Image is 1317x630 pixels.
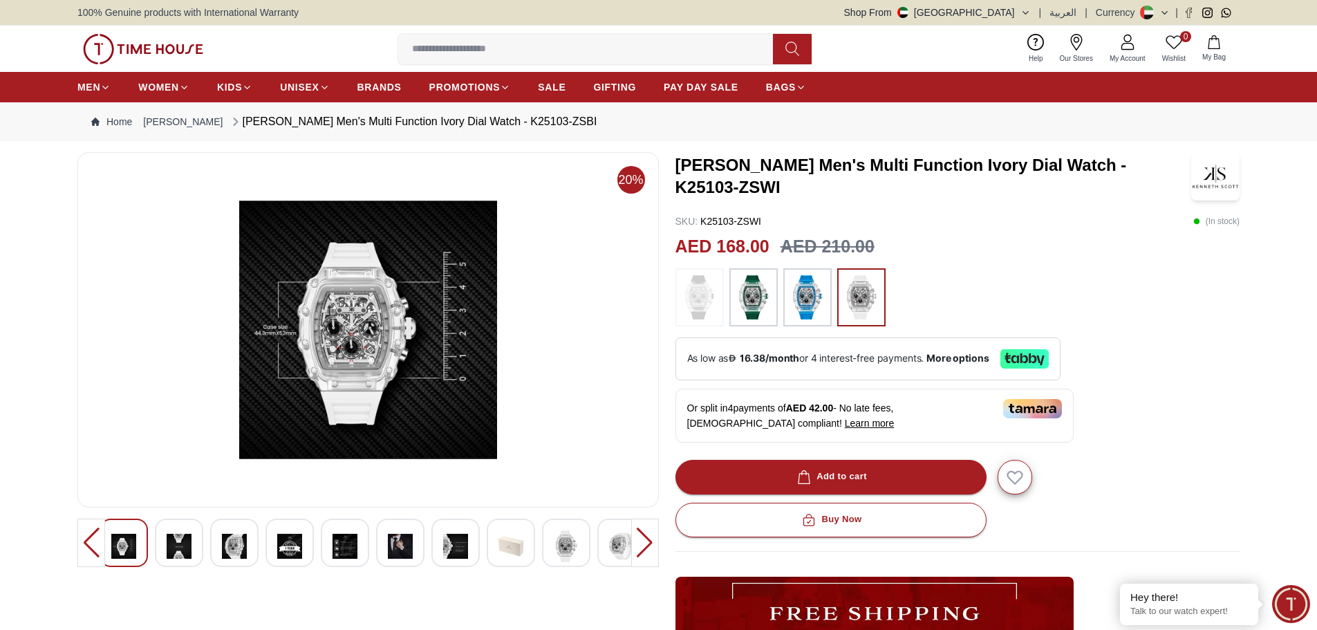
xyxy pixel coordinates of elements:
[664,80,738,94] span: PAY DAY SALE
[554,530,579,562] img: Kenneth Scott Men's Multi Function Ivory Dial Watch - K25103-ZSBI
[617,166,645,194] span: 20%
[1157,53,1191,64] span: Wishlist
[1184,8,1194,18] a: Facebook
[77,102,1240,141] nav: Breadcrumb
[675,234,769,260] h2: AED 168.00
[83,34,203,64] img: ...
[790,275,825,319] img: ...
[1052,31,1101,66] a: Our Stores
[1049,6,1076,19] button: العربية
[1175,6,1178,19] span: |
[781,234,875,260] h3: AED 210.00
[766,80,796,94] span: BAGS
[222,530,247,562] img: Kenneth Scott Men's Multi Function Ivory Dial Watch - K25103-ZSBI
[1180,31,1191,42] span: 0
[1272,585,1310,623] div: Chat Widget
[799,512,861,528] div: Buy Now
[1197,52,1231,62] span: My Bag
[277,530,302,562] img: Kenneth Scott Men's Multi Function Ivory Dial Watch - K25103-ZSBI
[1003,399,1062,418] img: Tamara
[357,75,402,100] a: BRANDS
[675,460,987,494] button: Add to cart
[593,75,636,100] a: GIFTING
[77,6,299,19] span: 100% Genuine products with International Warranty
[1020,31,1052,66] a: Help
[111,530,136,562] img: Kenneth Scott Men's Multi Function Ivory Dial Watch - K25103-ZSBI
[89,164,647,496] img: Kenneth Scott Men's Multi Function Ivory Dial Watch - K25103-ZSBI
[593,80,636,94] span: GIFTING
[675,214,762,228] p: K25103-ZSWI
[538,80,566,94] span: SALE
[138,75,189,100] a: WOMEN
[1039,6,1042,19] span: |
[333,530,357,562] img: Kenneth Scott Men's Multi Function Ivory Dial Watch - K25103-ZSBI
[609,530,634,562] img: Kenneth Scott Men's Multi Function Ivory Dial Watch - K25103-ZSBI
[786,402,833,414] span: AED 42.00
[167,530,192,562] img: Kenneth Scott Men's Multi Function Ivory Dial Watch - K25103-ZSBI
[1023,53,1049,64] span: Help
[138,80,179,94] span: WOMEN
[1154,31,1194,66] a: 0Wishlist
[1130,591,1248,604] div: Hey there!
[280,80,319,94] span: UNISEX
[429,75,511,100] a: PROMOTIONS
[538,75,566,100] a: SALE
[675,389,1074,443] div: Or split in 4 payments of - No late fees, [DEMOGRAPHIC_DATA] compliant!
[1085,6,1087,19] span: |
[675,154,1192,198] h3: [PERSON_NAME] Men's Multi Function Ivory Dial Watch - K25103-ZSWI
[357,80,402,94] span: BRANDS
[429,80,501,94] span: PROMOTIONS
[1193,214,1240,228] p: ( In stock )
[217,75,252,100] a: KIDS
[682,275,717,319] img: ...
[845,418,895,429] span: Learn more
[1191,152,1240,201] img: Kenneth Scott Men's Multi Function Ivory Dial Watch - K25103-ZSWI
[498,530,523,562] img: Kenneth Scott Men's Multi Function Ivory Dial Watch - K25103-ZSBI
[844,6,1031,19] button: Shop From[GEOGRAPHIC_DATA]
[143,115,223,129] a: [PERSON_NAME]
[280,75,329,100] a: UNISEX
[77,75,111,100] a: MEN
[664,75,738,100] a: PAY DAY SALE
[217,80,242,94] span: KIDS
[388,530,413,562] img: Kenneth Scott Men's Multi Function Ivory Dial Watch - K25103-ZSBI
[229,113,597,130] div: [PERSON_NAME] Men's Multi Function Ivory Dial Watch - K25103-ZSBI
[1104,53,1151,64] span: My Account
[1130,606,1248,618] p: Talk to our watch expert!
[736,275,771,319] img: ...
[77,80,100,94] span: MEN
[794,469,867,485] div: Add to cart
[1221,8,1231,18] a: Whatsapp
[1194,33,1234,65] button: My Bag
[766,75,806,100] a: BAGS
[675,503,987,537] button: Buy Now
[1096,6,1141,19] div: Currency
[1202,8,1213,18] a: Instagram
[897,7,908,18] img: United Arab Emirates
[91,115,132,129] a: Home
[1054,53,1099,64] span: Our Stores
[675,216,698,227] span: SKU :
[443,530,468,562] img: Kenneth Scott Men's Multi Function Ivory Dial Watch - K25103-ZSBI
[844,275,879,319] img: ...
